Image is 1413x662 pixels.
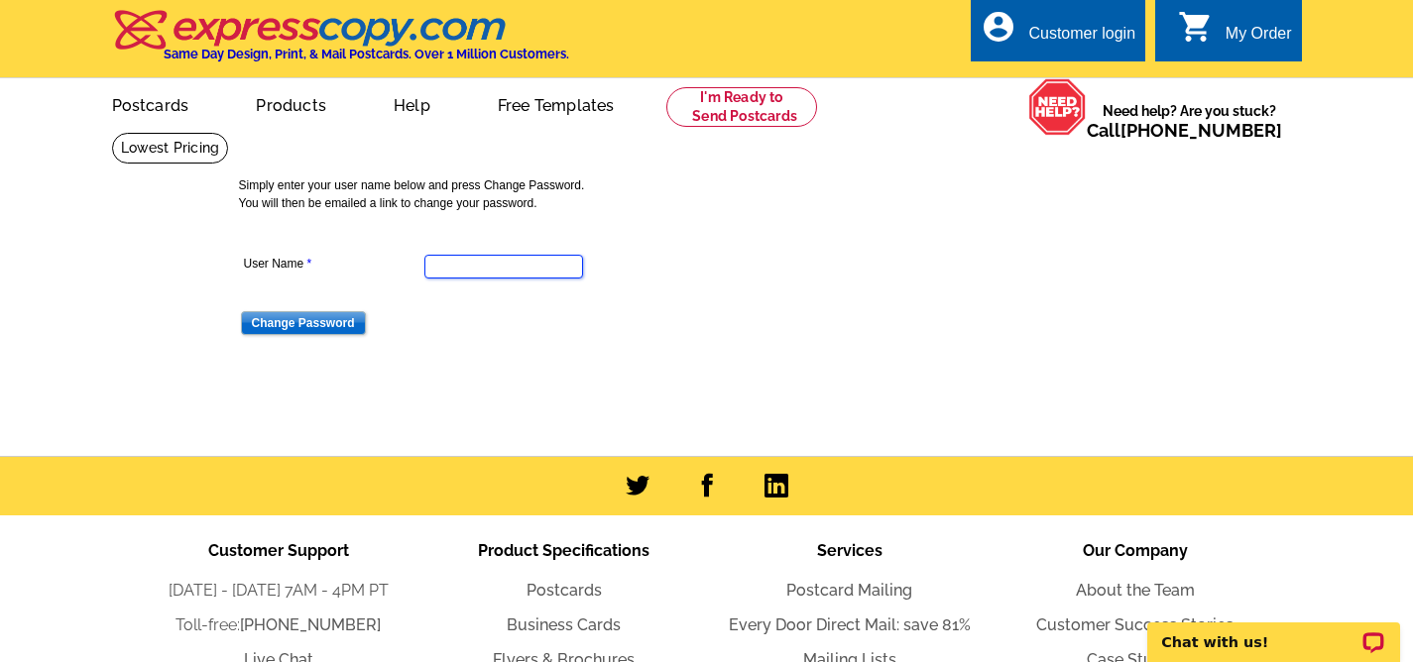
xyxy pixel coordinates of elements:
[80,80,221,127] a: Postcards
[1076,581,1195,600] a: About the Team
[981,22,1135,47] a: account_circle Customer login
[1036,615,1234,634] a: Customer Success Stories
[786,581,912,600] a: Postcard Mailing
[136,613,421,637] li: Toll-free:
[1028,25,1135,53] div: Customer login
[239,176,1191,212] p: Simply enter your user name below and press Change Password. You will then be emailed a link to c...
[1226,25,1292,53] div: My Order
[1134,600,1413,662] iframe: LiveChat chat widget
[164,47,569,61] h4: Same Day Design, Print, & Mail Postcards. Over 1 Million Customers.
[240,615,381,634] a: [PHONE_NUMBER]
[817,541,883,560] span: Services
[241,311,366,335] input: Change Password
[136,579,421,603] li: [DATE] - [DATE] 7AM - 4PM PT
[1028,78,1087,136] img: help
[1087,120,1282,141] span: Call
[1178,22,1292,47] a: shopping_cart My Order
[981,9,1016,45] i: account_circle
[112,24,569,61] a: Same Day Design, Print, & Mail Postcards. Over 1 Million Customers.
[208,541,349,560] span: Customer Support
[1083,541,1188,560] span: Our Company
[362,80,462,127] a: Help
[466,80,647,127] a: Free Templates
[478,541,649,560] span: Product Specifications
[1120,120,1282,141] a: [PHONE_NUMBER]
[527,581,602,600] a: Postcards
[507,615,621,634] a: Business Cards
[1178,9,1214,45] i: shopping_cart
[224,80,358,127] a: Products
[244,255,422,273] label: User Name
[729,615,971,634] a: Every Door Direct Mail: save 81%
[1087,101,1292,141] span: Need help? Are you stuck?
